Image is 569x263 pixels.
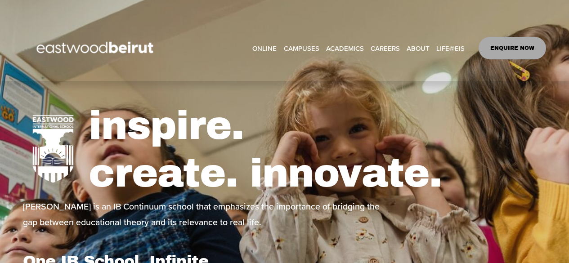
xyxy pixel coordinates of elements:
[479,37,547,59] a: ENQUIRE NOW
[407,41,430,55] a: folder dropdown
[89,102,546,197] h1: inspire. create. innovate.
[252,41,277,55] a: ONLINE
[326,42,364,54] span: ACADEMICS
[284,41,319,55] a: folder dropdown
[436,42,465,54] span: LIFE@EIS
[23,199,392,231] p: [PERSON_NAME] is an IB Continuum school that emphasizes the importance of bridging the gap betwee...
[23,25,170,71] img: EastwoodIS Global Site
[436,41,465,55] a: folder dropdown
[371,41,400,55] a: CAREERS
[407,42,430,54] span: ABOUT
[326,41,364,55] a: folder dropdown
[284,42,319,54] span: CAMPUSES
